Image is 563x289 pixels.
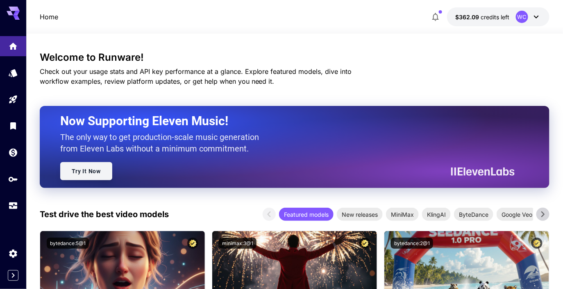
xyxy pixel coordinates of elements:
div: Models [8,68,18,78]
div: Library [8,121,18,131]
h2: Now Supporting Eleven Music! [60,113,509,129]
div: New releases [337,208,383,221]
span: credits left [481,14,509,21]
h3: Welcome to Runware! [40,52,550,63]
div: Playground [8,94,18,105]
span: $362.09 [455,14,481,21]
div: API Keys [8,174,18,184]
button: minimax:3@1 [219,238,257,249]
p: The only way to get production-scale music generation from Eleven Labs without a minimum commitment. [60,131,265,154]
a: Try It Now [60,162,112,180]
div: MiniMax [386,208,419,221]
span: KlingAI [422,210,451,219]
div: Google Veo [497,208,537,221]
span: New releases [337,210,383,219]
button: bytedance:2@1 [391,238,433,249]
button: bytedance:5@1 [47,238,89,249]
div: $362.09038 [455,13,509,21]
div: ByteDance [454,208,493,221]
span: Check out your usage stats and API key performance at a glance. Explore featured models, dive int... [40,67,352,85]
div: Settings [8,248,18,259]
div: Usage [8,201,18,211]
nav: breadcrumb [40,12,58,22]
button: $362.09038WC [447,7,549,26]
span: ByteDance [454,210,493,219]
a: Home [40,12,58,22]
div: KlingAI [422,208,451,221]
div: Wallet [8,147,18,158]
button: Certified Model – Vetted for best performance and includes a commercial license. [531,238,543,249]
span: Google Veo [497,210,537,219]
div: Featured models [279,208,334,221]
div: WC [516,11,528,23]
p: Test drive the best video models [40,208,169,220]
div: Home [8,39,18,49]
span: MiniMax [386,210,419,219]
button: Certified Model – Vetted for best performance and includes a commercial license. [187,238,198,249]
button: Certified Model – Vetted for best performance and includes a commercial license. [359,238,370,249]
button: Expand sidebar [8,270,18,281]
span: Featured models [279,210,334,219]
